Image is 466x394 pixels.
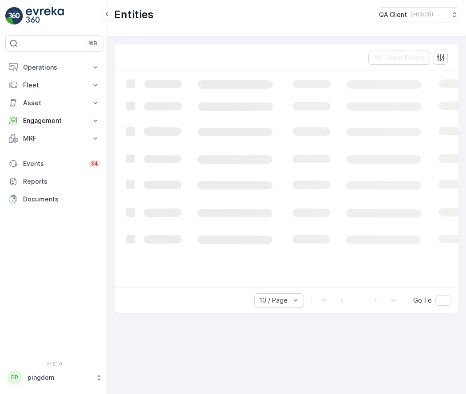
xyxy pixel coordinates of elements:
a: Reports [5,173,103,190]
span: Go To [413,296,432,305]
button: Fleet [5,76,103,94]
div: PP [8,370,22,385]
button: MRF [5,130,103,147]
img: logo [5,7,23,25]
button: Engagement [5,112,103,130]
p: Entities [114,8,154,22]
p: ( +03:00 ) [411,11,433,18]
button: PPpingdom [5,368,103,387]
button: QA Client(+03:00) [379,7,459,22]
a: Documents [5,190,103,208]
p: Asset [23,98,86,107]
p: MRF [23,134,86,143]
p: 34 [91,160,98,167]
p: Reports [23,177,100,186]
button: Operations [5,59,103,76]
button: Asset [5,94,103,112]
img: logo_light-DOdMpM7g.png [26,7,64,25]
p: Clear Filters [386,53,425,62]
p: QA Client [379,10,407,19]
span: v 1.51.0 [5,361,103,366]
a: Events34 [5,155,103,173]
p: Fleet [23,81,86,90]
p: Events [23,159,83,168]
p: Operations [23,63,86,72]
p: ⌘B [88,40,97,47]
p: Documents [23,195,100,204]
button: Clear Filters [368,51,430,65]
p: pingdom [28,373,91,382]
p: Engagement [23,116,86,125]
